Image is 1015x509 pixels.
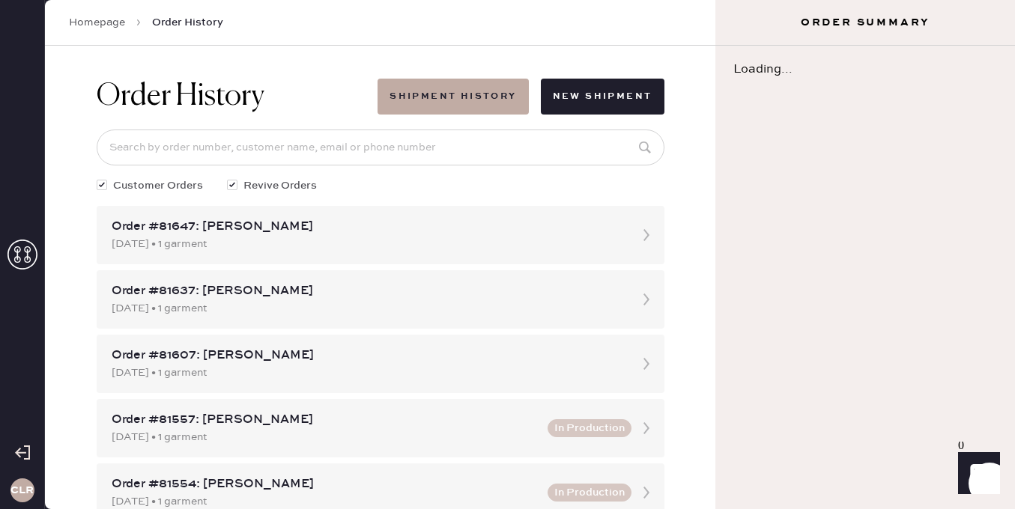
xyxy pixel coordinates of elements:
[112,475,539,493] div: Order #81554: [PERSON_NAME]
[113,177,203,194] span: Customer Orders
[112,236,622,252] div: [DATE] • 1 garment
[97,129,664,165] input: Search by order number, customer name, email or phone number
[378,79,528,115] button: Shipment History
[112,365,622,381] div: [DATE] • 1 garment
[112,300,622,317] div: [DATE] • 1 garment
[112,218,622,236] div: Order #81647: [PERSON_NAME]
[944,442,1008,506] iframe: Front Chat
[112,411,539,429] div: Order #81557: [PERSON_NAME]
[112,347,622,365] div: Order #81607: [PERSON_NAME]
[243,177,317,194] span: Revive Orders
[548,419,631,437] button: In Production
[548,484,631,502] button: In Production
[715,46,1015,94] div: Loading...
[112,429,539,445] div: [DATE] • 1 garment
[541,79,664,115] button: New Shipment
[715,15,1015,30] h3: Order Summary
[112,282,622,300] div: Order #81637: [PERSON_NAME]
[69,15,125,30] a: Homepage
[152,15,223,30] span: Order History
[10,485,34,496] h3: CLR
[97,79,264,115] h1: Order History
